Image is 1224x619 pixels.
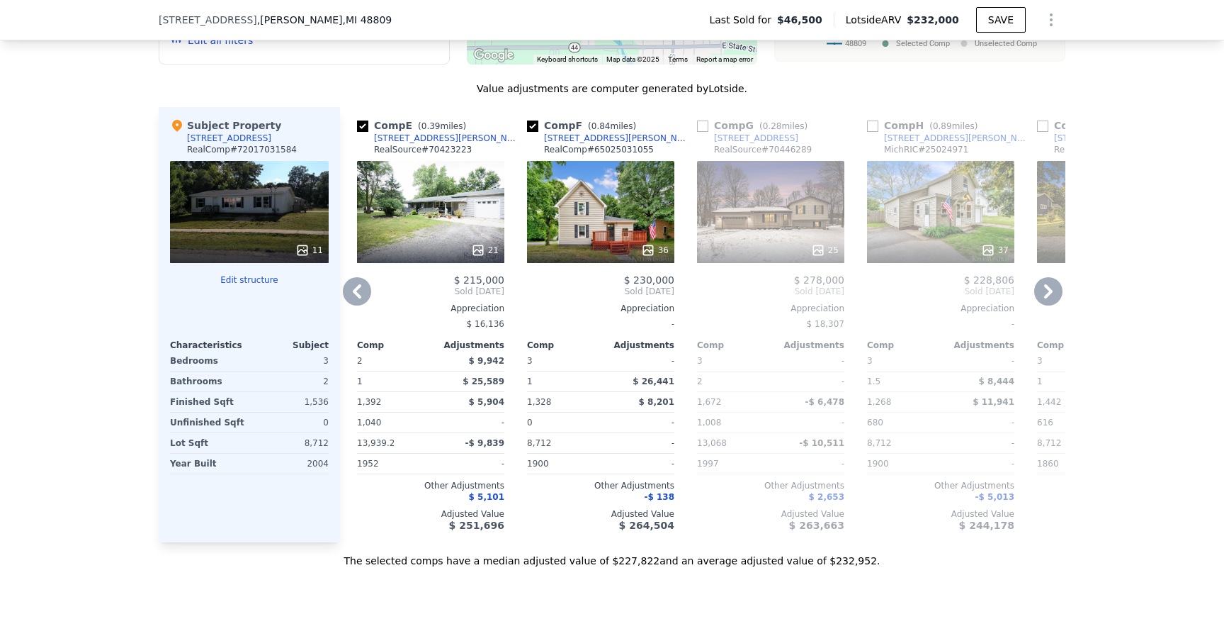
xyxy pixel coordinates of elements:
[470,46,517,65] a: Open this area in Google Maps (opens a new window)
[884,144,968,155] div: MichRIC # 25024971
[641,243,669,257] div: 36
[867,133,1031,144] a: [STREET_ADDRESS][PERSON_NAME]
[714,144,812,155] div: RealSource # 70446289
[257,13,392,27] span: , [PERSON_NAME]
[603,351,674,371] div: -
[867,340,941,351] div: Comp
[463,377,504,386] span: $ 25,589
[867,397,891,407] span: 1,268
[527,372,598,391] div: 1
[187,144,297,155] div: RealComp # 72017031584
[170,351,246,371] div: Bedrooms
[1037,418,1053,428] span: 616
[1037,480,1184,491] div: Other Adjustments
[697,438,727,448] span: 13,068
[867,118,983,133] div: Comp H
[845,39,866,48] text: 48809
[1054,144,1152,155] div: RealSource # 70428957
[527,340,601,351] div: Comp
[907,14,959,26] span: $232,000
[668,55,688,63] a: Terms
[973,397,1014,407] span: $ 11,941
[527,303,674,314] div: Appreciation
[805,397,844,407] span: -$ 6,478
[159,542,1065,568] div: The selected comps have a median adjusted value of $227,822 and an average adjusted value of $232...
[809,492,844,502] span: $ 2,653
[771,340,844,351] div: Adjustments
[527,314,674,334] div: -
[603,433,674,453] div: -
[884,133,1031,144] div: [STREET_ADDRESS][PERSON_NAME]
[773,454,844,474] div: -
[696,55,753,63] a: Report a map error
[159,82,1065,96] div: Value adjustments are computer generated by Lotside .
[959,520,1014,531] span: $ 244,178
[470,46,517,65] img: Google
[867,303,1014,314] div: Appreciation
[603,413,674,433] div: -
[454,274,504,286] span: $ 215,000
[867,314,1014,334] div: -
[412,121,472,131] span: ( miles)
[544,144,654,155] div: RealComp # 65025031055
[943,454,1014,474] div: -
[467,319,504,329] span: $ 16,136
[975,39,1037,48] text: Unselected Comp
[1037,438,1061,448] span: 8,712
[527,118,642,133] div: Comp F
[789,520,844,531] span: $ 263,663
[1037,133,1138,144] a: [STREET_ADDRESS]
[896,39,950,48] text: Selected Comp
[697,454,768,474] div: 1997
[374,144,472,155] div: RealSource # 70423223
[601,340,674,351] div: Adjustments
[773,351,844,371] div: -
[624,274,674,286] span: $ 230,000
[867,372,938,391] div: 1.5
[1037,372,1108,391] div: 1
[527,133,691,144] a: [STREET_ADDRESS][PERSON_NAME]
[1037,6,1065,34] button: Show Options
[170,118,281,133] div: Subject Property
[582,121,642,131] span: ( miles)
[537,55,598,65] button: Keyboard shortcuts
[807,319,844,329] span: $ 18,307
[252,413,329,433] div: 0
[433,413,504,433] div: -
[421,121,441,131] span: 0.39
[527,508,674,520] div: Adjusted Value
[469,356,504,366] span: $ 9,942
[527,356,533,366] span: 3
[606,55,659,63] span: Map data ©2025
[603,454,674,474] div: -
[471,243,499,257] div: 21
[527,480,674,491] div: Other Adjustments
[295,243,323,257] div: 11
[697,418,721,428] span: 1,008
[867,454,938,474] div: 1900
[975,492,1014,502] span: -$ 5,013
[357,118,472,133] div: Comp E
[527,418,533,428] span: 0
[867,418,883,428] span: 680
[357,356,363,366] span: 2
[697,303,844,314] div: Appreciation
[1037,356,1043,366] span: 3
[252,351,329,371] div: 3
[1037,118,1149,133] div: Comp I
[357,372,428,391] div: 1
[867,356,873,366] span: 3
[433,454,504,474] div: -
[697,356,703,366] span: 3
[773,413,844,433] div: -
[867,438,891,448] span: 8,712
[357,480,504,491] div: Other Adjustments
[633,377,674,386] span: $ 26,441
[527,438,551,448] span: 8,712
[527,286,674,297] span: Sold [DATE]
[697,508,844,520] div: Adjusted Value
[943,433,1014,453] div: -
[357,303,504,314] div: Appreciation
[469,397,504,407] span: $ 5,904
[619,520,674,531] span: $ 264,504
